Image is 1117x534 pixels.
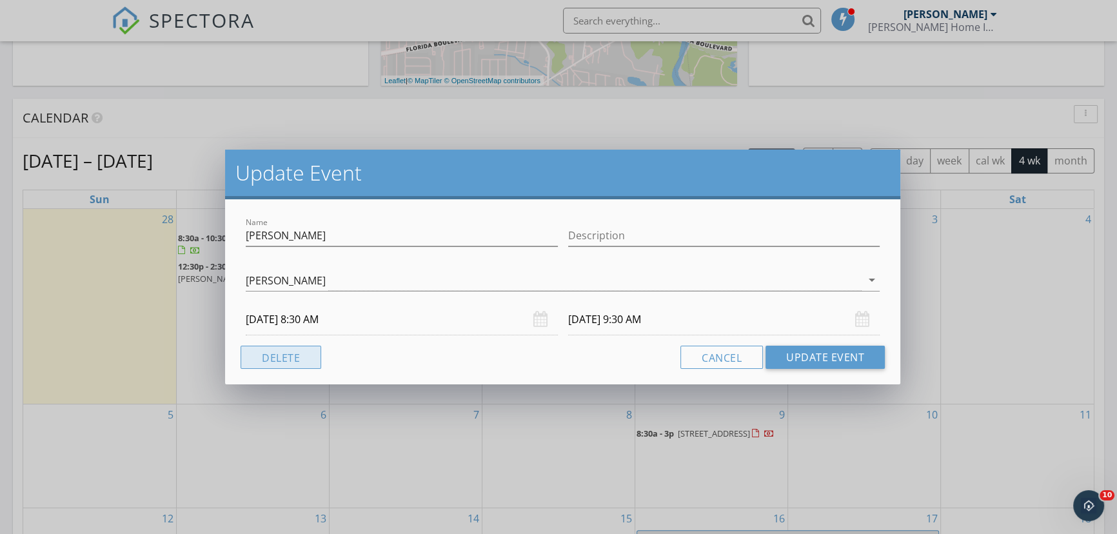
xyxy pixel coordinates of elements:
[680,346,763,369] button: Cancel
[568,304,880,335] input: Select date
[1073,490,1104,521] iframe: Intercom live chat
[235,160,890,186] h2: Update Event
[864,272,880,288] i: arrow_drop_down
[1100,490,1114,500] span: 10
[766,346,885,369] button: Update Event
[246,275,326,286] div: [PERSON_NAME]
[246,304,558,335] input: Select date
[241,346,321,369] button: Delete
